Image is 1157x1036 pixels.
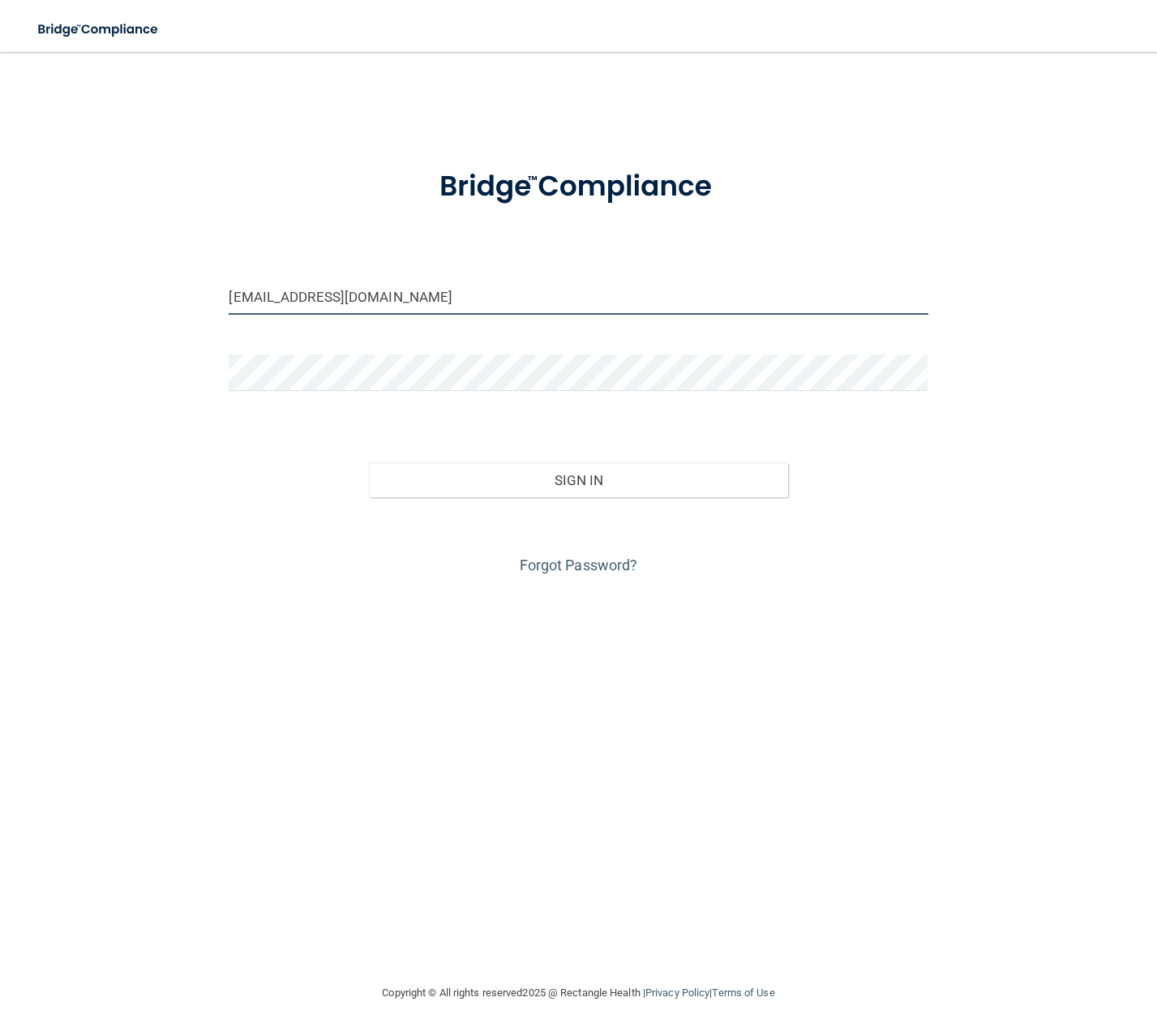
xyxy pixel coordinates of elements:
[409,149,747,225] img: bridge_compliance_login_screen.278c3ca4.svg
[645,987,709,999] a: Privacy Policy
[229,278,928,315] input: Email
[520,557,638,574] a: Forgot Password?
[369,462,788,498] button: Sign In
[712,987,774,999] a: Terms of Use
[906,287,926,307] keeper-lock: Open Keeper Popup
[283,967,875,1019] div: Copyright © All rights reserved 2025 @ Rectangle Health | |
